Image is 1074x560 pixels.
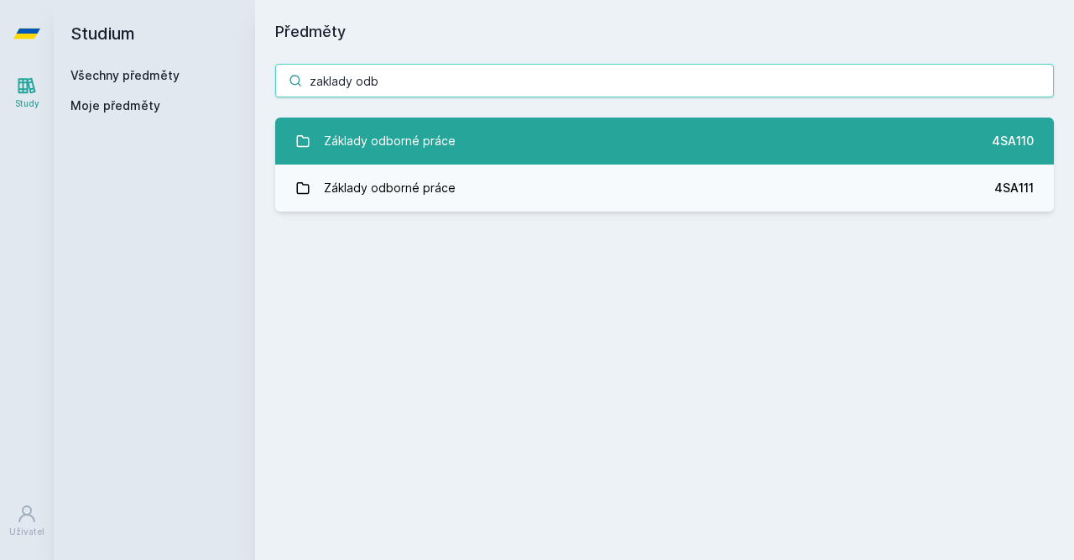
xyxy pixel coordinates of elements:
[3,495,50,547] a: Uživatel
[324,171,456,205] div: Základy odborné práce
[275,118,1054,165] a: Základy odborné práce 4SA110
[275,64,1054,97] input: Název nebo ident předmětu…
[70,97,160,114] span: Moje předměty
[324,124,456,158] div: Základy odborné práce
[275,20,1054,44] h1: Předměty
[994,180,1034,196] div: 4SA111
[9,526,44,538] div: Uživatel
[275,165,1054,212] a: Základy odborné práce 4SA111
[3,67,50,118] a: Study
[70,68,180,82] a: Všechny předměty
[992,133,1034,149] div: 4SA110
[15,97,39,110] div: Study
